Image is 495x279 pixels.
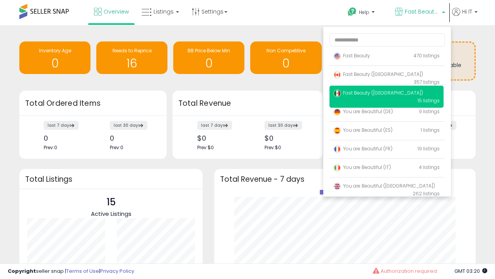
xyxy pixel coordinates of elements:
[265,144,281,151] span: Prev: $0
[23,57,87,70] h1: 0
[25,176,197,182] h3: Total Listings
[333,108,393,115] span: You are Beautiful (DE)
[265,121,302,130] label: last 30 days
[359,9,369,15] span: Help
[414,79,440,85] span: 357 listings
[197,144,214,151] span: Prev: $0
[39,47,71,54] span: Inventory Age
[333,145,341,153] img: france.png
[96,41,167,74] a: Needs to Reprice 16
[265,134,309,142] div: $0
[178,98,317,109] h3: Total Revenue
[347,7,357,17] i: Get Help
[113,47,152,54] span: Needs to Reprice
[44,121,79,130] label: last 7 days
[44,144,57,151] span: Prev: 0
[266,47,306,54] span: Non Competitive
[333,52,341,60] img: usa.png
[333,71,423,77] span: Fast Beauty ([GEOGRAPHIC_DATA])
[25,98,161,109] h3: Total Ordered Items
[91,210,131,218] span: Active Listings
[421,127,440,133] span: 1 listings
[250,41,321,74] a: Non Competitive 0
[104,8,129,15] span: Overview
[197,121,232,130] label: last 7 days
[413,52,440,59] span: 470 listings
[44,134,87,142] div: 0
[333,127,341,134] img: spain.png
[341,1,388,25] a: Help
[333,127,393,133] span: You are Beautiful (ES)
[419,164,440,170] span: 4 listings
[177,57,241,70] h1: 0
[462,8,472,15] span: Hi IT
[154,8,174,15] span: Listings
[8,268,134,275] div: seller snap | |
[8,267,36,275] strong: Copyright
[405,8,440,15] span: Fast Beauty ([GEOGRAPHIC_DATA])
[454,267,487,275] span: 2025-08-11 03:20 GMT
[333,164,391,170] span: You are Beautiful (IT)
[197,134,242,142] div: $0
[110,144,123,151] span: Prev: 0
[100,267,134,275] a: Privacy Policy
[418,145,440,152] span: 19 listings
[333,71,341,79] img: canada.png
[333,183,341,190] img: uk.png
[110,121,147,130] label: last 30 days
[188,47,230,54] span: BB Price Below Min
[333,90,341,97] img: mexico.png
[452,8,478,25] a: Hi IT
[333,108,341,116] img: germany.png
[333,164,341,172] img: italy.png
[66,267,99,275] a: Terms of Use
[110,134,153,142] div: 0
[418,97,440,104] span: 15 listings
[413,190,440,197] span: 262 listings
[19,41,90,74] a: Inventory Age 0
[333,52,370,59] span: Fast Beauty
[173,41,244,74] a: BB Price Below Min 0
[333,145,393,152] span: You are Beautiful (FR)
[333,90,423,96] span: Fast Beauty ([GEOGRAPHIC_DATA])
[333,183,435,189] span: You are Beautiful ([GEOGRAPHIC_DATA])
[91,195,131,210] p: 15
[220,176,470,182] h3: Total Revenue - 7 days
[100,57,164,70] h1: 16
[419,108,440,115] span: 9 listings
[254,57,317,70] h1: 0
